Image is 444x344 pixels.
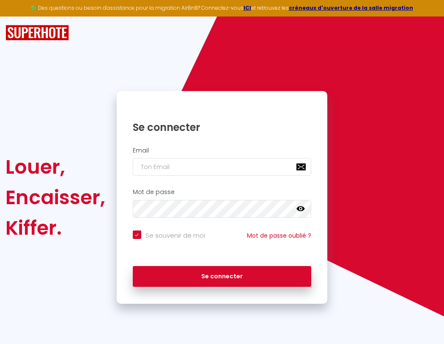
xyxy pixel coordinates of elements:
[244,4,251,11] a: ICI
[133,189,312,196] h2: Mot de passe
[5,213,105,243] div: Kiffer.
[133,147,312,154] h2: Email
[289,4,413,11] a: créneaux d'ouverture de la salle migration
[133,158,312,176] input: Ton Email
[5,182,105,213] div: Encaisser,
[247,231,311,240] a: Mot de passe oublié ?
[5,152,105,182] div: Louer,
[133,266,312,287] button: Se connecter
[5,25,69,41] img: SuperHote logo
[133,121,312,134] h1: Se connecter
